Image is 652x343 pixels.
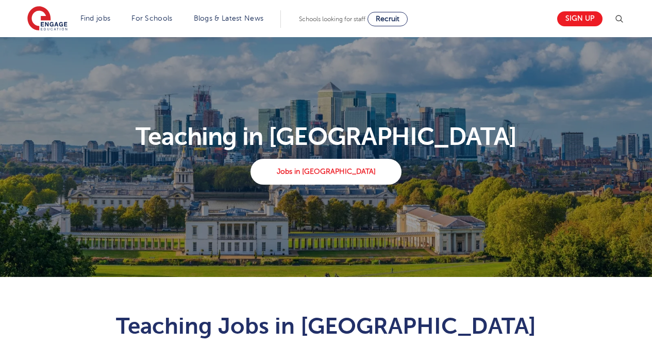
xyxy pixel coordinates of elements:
[116,313,536,339] span: Teaching Jobs in [GEOGRAPHIC_DATA]
[194,14,264,22] a: Blogs & Latest News
[367,12,408,26] a: Recruit
[557,11,603,26] a: Sign up
[27,6,68,32] img: Engage Education
[131,14,172,22] a: For Schools
[376,15,399,23] span: Recruit
[21,124,631,149] p: Teaching in [GEOGRAPHIC_DATA]
[250,159,402,185] a: Jobs in [GEOGRAPHIC_DATA]
[299,15,365,23] span: Schools looking for staff
[80,14,111,22] a: Find jobs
